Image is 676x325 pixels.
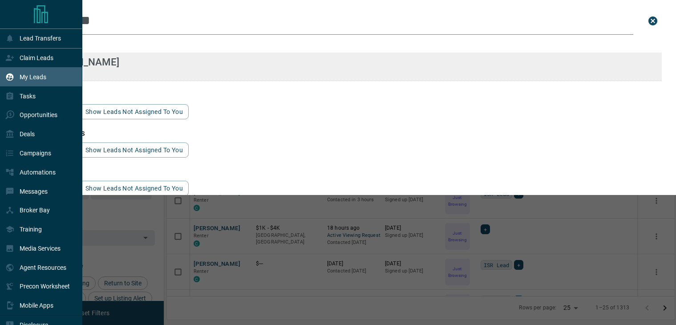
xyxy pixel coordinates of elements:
h3: id matches [34,168,662,175]
h3: phone matches [34,130,662,137]
button: show leads not assigned to you [80,181,189,196]
h3: email matches [34,92,662,99]
button: close search bar [644,12,662,30]
button: show leads not assigned to you [80,142,189,158]
h3: name matches [34,40,662,47]
button: show leads not assigned to you [80,104,189,119]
